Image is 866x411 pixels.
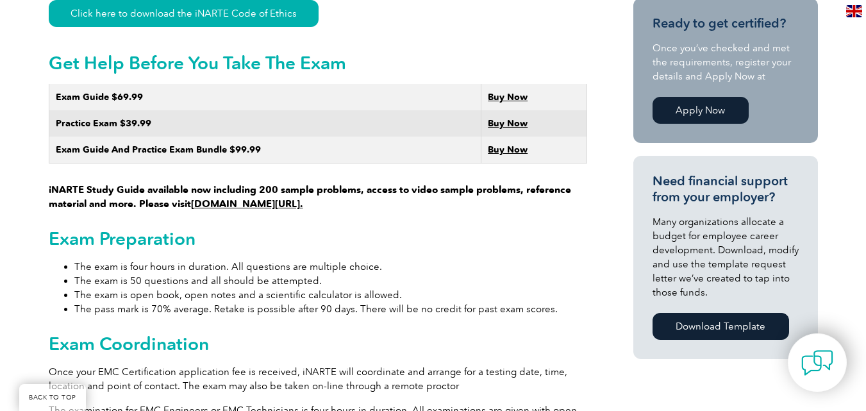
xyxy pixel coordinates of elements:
h3: Need financial support from your employer? [653,173,799,205]
strong: Practice Exam $39.99 [56,118,151,129]
h2: Get Help Before You Take The Exam [49,53,587,73]
a: Apply Now [653,97,749,124]
h2: Exam Preparation [49,228,587,249]
a: Buy Now [488,144,528,155]
p: Once you’ve checked and met the requirements, register your details and Apply Now at [653,41,799,83]
li: The exam is 50 questions and all should be attempted. [74,274,587,288]
img: en [846,5,862,17]
strong: iNARTE Study Guide available now including 200 sample problems, access to video sample problems, ... [49,184,571,210]
a: Buy Now [488,92,528,103]
p: Once your EMC Certification application fee is received, iNARTE will coordinate and arrange for a... [49,365,587,393]
li: The exam is four hours in duration. All questions are multiple choice. [74,260,587,274]
a: BACK TO TOP [19,384,86,411]
a: Buy Now [488,118,528,129]
li: The pass mark is 70% average. Retake is possible after 90 days. There will be no credit for past ... [74,302,587,316]
img: contact-chat.png [801,347,833,379]
p: Many organizations allocate a budget for employee career development. Download, modify and use th... [653,215,799,299]
strong: Exam Guide And Practice Exam Bundle $99.99 [56,144,261,155]
a: Download Template [653,313,789,340]
strong: Exam Guide $69.99 [56,92,143,103]
li: The exam is open book, open notes and a scientific calculator is allowed. [74,288,587,302]
h3: Ready to get certified? [653,15,799,31]
h2: Exam Coordination [49,333,587,354]
a: [DOMAIN_NAME][URL]. [191,198,303,210]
